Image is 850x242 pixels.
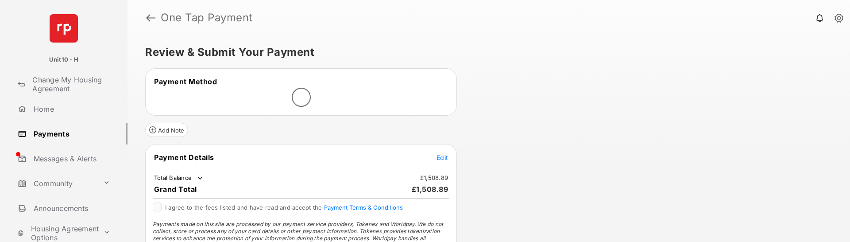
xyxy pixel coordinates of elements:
[154,77,217,86] span: Payment Method
[154,174,205,183] td: Total Balance
[154,185,197,194] span: Grand Total
[14,173,100,194] a: Community
[14,74,127,95] a: Change My Housing Agreement
[324,204,403,211] button: I agree to the fees listed and have read and accept the
[420,174,448,182] td: £1,508.89
[14,148,127,169] a: Messages & Alerts
[145,123,188,137] button: Add Note
[50,14,78,43] img: svg+xml;base64,PHN2ZyB4bWxucz0iaHR0cDovL3d3dy53My5vcmcvMjAwMC9zdmciIHdpZHRoPSI2NCIgaGVpZ2h0PSI2NC...
[437,153,448,162] button: Edit
[145,47,825,58] h5: Review & Submit Your Payment
[165,204,403,211] span: I agree to the fees listed and have read and accept the
[14,198,127,219] a: Announcements
[154,153,214,162] span: Payment Details
[161,12,253,23] strong: One Tap Payment
[49,55,78,64] p: Unit10 - H
[437,154,448,161] span: Edit
[412,185,448,194] span: £1,508.89
[14,98,127,120] a: Home
[14,123,127,144] a: Payments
